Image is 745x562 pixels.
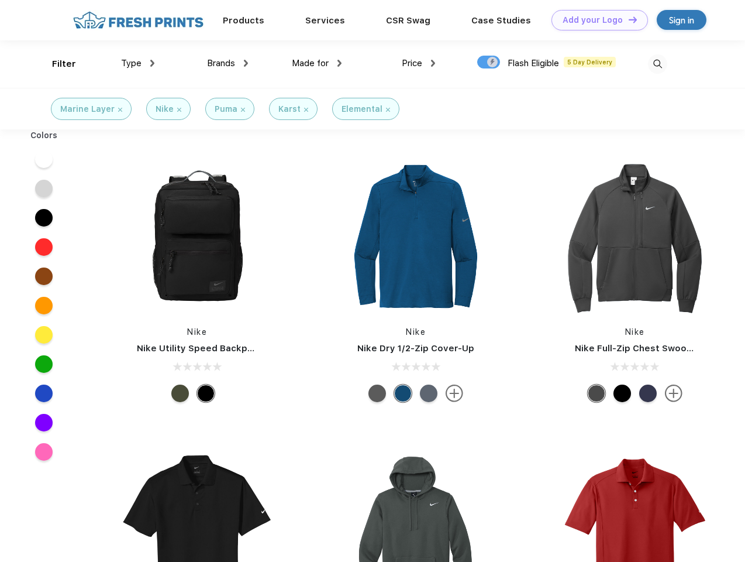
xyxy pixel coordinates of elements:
[386,15,430,26] a: CSR Swag
[187,327,207,337] a: Nike
[402,58,422,68] span: Price
[357,343,474,354] a: Nike Dry 1/2-Zip Cover-Up
[394,385,412,402] div: Gym Blue
[177,108,181,112] img: filter_cancel.svg
[629,16,637,23] img: DT
[368,385,386,402] div: Black Heather
[420,385,437,402] div: Navy Heather
[197,385,215,402] div: Black
[118,108,122,112] img: filter_cancel.svg
[386,108,390,112] img: filter_cancel.svg
[244,60,248,67] img: dropdown.png
[508,58,559,68] span: Flash Eligible
[342,103,382,115] div: Elemental
[241,108,245,112] img: filter_cancel.svg
[119,159,275,314] img: func=resize&h=266
[150,60,154,67] img: dropdown.png
[223,15,264,26] a: Products
[305,15,345,26] a: Services
[665,385,682,402] img: more.svg
[613,385,631,402] div: Black
[669,13,694,27] div: Sign in
[625,327,645,337] a: Nike
[156,103,174,115] div: Nike
[70,10,207,30] img: fo%20logo%202.webp
[588,385,605,402] div: Anthracite
[137,343,263,354] a: Nike Utility Speed Backpack
[563,15,623,25] div: Add your Logo
[171,385,189,402] div: Cargo Khaki
[446,385,463,402] img: more.svg
[278,103,301,115] div: Karst
[304,108,308,112] img: filter_cancel.svg
[564,57,616,67] span: 5 Day Delivery
[215,103,237,115] div: Puma
[557,159,713,314] img: func=resize&h=266
[338,159,494,314] img: func=resize&h=266
[292,58,329,68] span: Made for
[207,58,235,68] span: Brands
[657,10,706,30] a: Sign in
[52,57,76,71] div: Filter
[431,60,435,67] img: dropdown.png
[337,60,342,67] img: dropdown.png
[575,343,730,354] a: Nike Full-Zip Chest Swoosh Jacket
[406,327,426,337] a: Nike
[121,58,142,68] span: Type
[648,54,667,74] img: desktop_search.svg
[60,103,115,115] div: Marine Layer
[639,385,657,402] div: Midnight Navy
[22,129,67,142] div: Colors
